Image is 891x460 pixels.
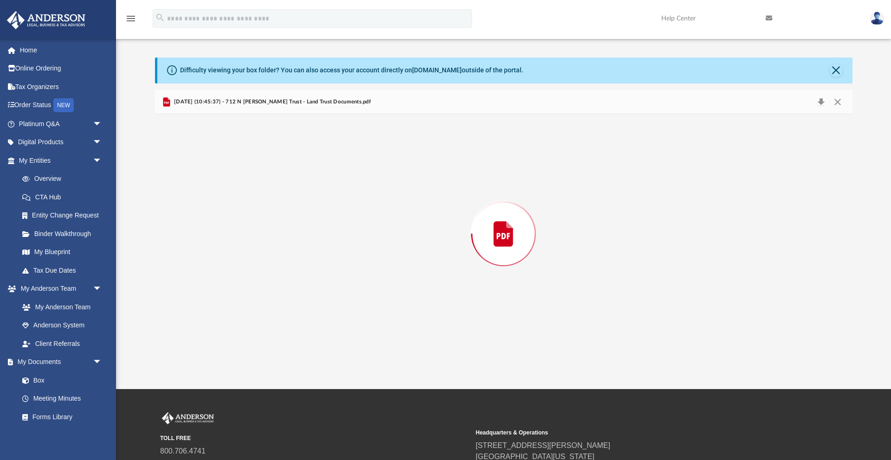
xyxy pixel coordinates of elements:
a: My Anderson Teamarrow_drop_down [6,280,111,298]
a: Forms Library [13,408,107,426]
a: My Entitiesarrow_drop_down [6,151,116,170]
a: Order StatusNEW [6,96,116,115]
a: Home [6,41,116,59]
a: Client Referrals [13,334,111,353]
a: Binder Walkthrough [13,224,116,243]
a: Notarize [13,426,111,445]
a: menu [125,18,136,24]
a: Digital Productsarrow_drop_down [6,133,116,152]
button: Download [813,96,830,109]
span: arrow_drop_down [93,133,111,152]
img: Anderson Advisors Platinum Portal [4,11,88,29]
a: Overview [13,170,116,188]
a: My Documentsarrow_drop_down [6,353,111,371]
button: Close [830,64,843,77]
a: [DOMAIN_NAME] [412,66,462,74]
a: Meeting Minutes [13,390,111,408]
div: Preview [155,90,852,354]
span: arrow_drop_down [93,280,111,299]
button: Close [829,96,846,109]
a: Online Ordering [6,59,116,78]
a: 800.706.4741 [160,447,206,455]
a: Tax Due Dates [13,261,116,280]
i: search [155,13,165,23]
div: Difficulty viewing your box folder? You can also access your account directly on outside of the p... [180,65,523,75]
a: Tax Organizers [6,77,116,96]
a: My Blueprint [13,243,111,262]
a: My Anderson Team [13,298,107,316]
i: menu [125,13,136,24]
span: [DATE] (10:45:37) - 712 N [PERSON_NAME] Trust - Land Trust Documents.pdf [172,98,371,106]
img: User Pic [870,12,884,25]
span: arrow_drop_down [93,115,111,134]
a: Anderson System [13,316,111,335]
a: Entity Change Request [13,206,116,225]
img: Anderson Advisors Platinum Portal [160,412,216,424]
a: [STREET_ADDRESS][PERSON_NAME] [476,441,610,449]
a: CTA Hub [13,188,116,206]
span: arrow_drop_down [93,151,111,170]
a: Platinum Q&Aarrow_drop_down [6,115,116,133]
a: Box [13,371,107,390]
small: Headquarters & Operations [476,428,785,437]
div: NEW [53,98,74,112]
span: arrow_drop_down [93,353,111,372]
small: TOLL FREE [160,434,469,442]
